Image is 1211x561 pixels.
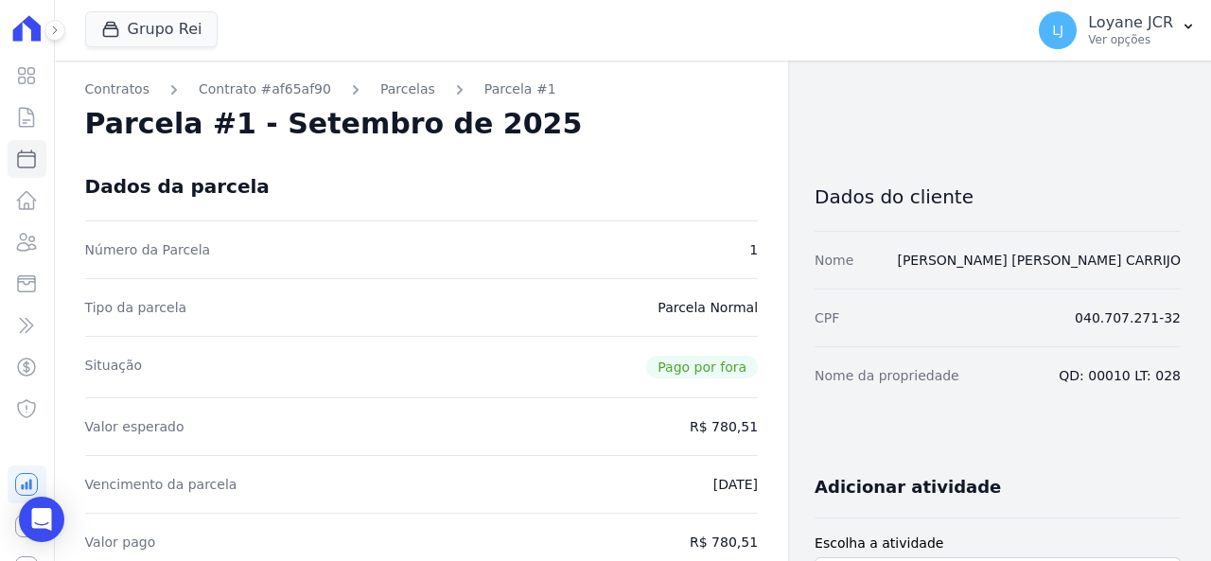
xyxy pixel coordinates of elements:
span: LJ [1052,24,1063,37]
dt: Vencimento da parcela [85,475,237,494]
dd: Parcela Normal [658,298,758,317]
div: Dados da parcela [85,175,270,198]
label: Escolha a atividade [815,534,1181,553]
button: LJ Loyane JCR Ver opções [1024,4,1211,57]
dd: R$ 780,51 [690,417,758,436]
p: Ver opções [1088,32,1173,47]
div: Open Intercom Messenger [19,497,64,542]
a: Parcelas [380,79,435,99]
h3: Adicionar atividade [815,476,1001,499]
h2: Parcela #1 - Setembro de 2025 [85,107,583,141]
dt: Nome da propriedade [815,366,959,385]
p: Loyane JCR [1088,13,1173,32]
dt: Valor esperado [85,417,184,436]
a: Contrato #af65af90 [199,79,331,99]
dd: 040.707.271-32 [1075,308,1181,327]
nav: Breadcrumb [85,79,758,99]
dt: Valor pago [85,533,156,552]
dt: Nome [815,251,853,270]
dt: Situação [85,356,143,378]
a: Contratos [85,79,149,99]
button: Grupo Rei [85,11,219,47]
dt: CPF [815,308,839,327]
dd: R$ 780,51 [690,533,758,552]
a: [PERSON_NAME] [PERSON_NAME] CARRIJO [897,253,1181,268]
dd: QD: 00010 LT: 028 [1059,366,1181,385]
dd: [DATE] [713,475,758,494]
span: Pago por fora [646,356,758,378]
dd: 1 [749,240,758,259]
h3: Dados do cliente [815,185,1181,208]
dt: Número da Parcela [85,240,211,259]
dt: Tipo da parcela [85,298,187,317]
a: Parcela #1 [484,79,556,99]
